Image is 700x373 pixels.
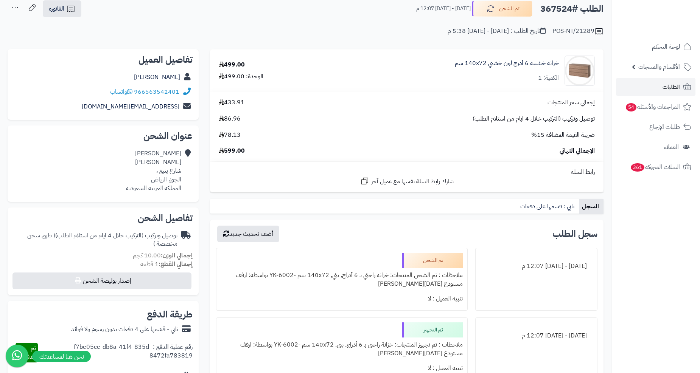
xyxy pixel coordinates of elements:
[616,118,695,136] a: طلبات الإرجاع
[663,82,680,92] span: الطلبات
[480,259,593,274] div: [DATE] - [DATE] 12:07 م
[161,251,193,260] strong: إجمالي الوزن:
[159,260,193,269] strong: إجمالي القطع:
[133,251,193,260] small: 10.00 كجم
[616,98,695,116] a: المراجعات والأسئلة54
[538,74,559,82] div: الكمية: 1
[625,102,680,112] span: المراجعات والأسئلة
[219,147,245,155] span: 599.00
[221,337,463,361] div: ملاحظات : تم تجهيز المنتجات: خزانة راحتي بـ 6 أدراج, بني, ‎140x72 سم‏ -YK-6002 بواسطة: ارفف مستود...
[517,199,579,214] a: تابي : قسمها على دفعات
[649,20,693,36] img: logo-2.png
[14,55,193,64] h2: تفاصيل العميل
[219,72,263,81] div: الوحدة: 499.00
[14,132,193,141] h2: عنوان الشحن
[12,272,191,289] button: إصدار بوليصة الشحن
[27,231,177,249] span: ( طرق شحن مخصصة )
[219,131,241,139] span: 78.13
[219,98,244,107] span: 433.91
[631,163,644,172] span: 361
[134,73,180,82] a: [PERSON_NAME]
[49,4,64,13] span: الفاتورة
[565,56,594,86] img: 1752058398-1(9)-90x90.jpg
[38,343,193,362] div: رقم عملية الدفع : f7be05ce-db8a-41f4-835d-8472fa783819
[43,0,81,17] a: الفاتورة
[473,115,595,123] span: توصيل وتركيب (التركيب خلال 4 ايام من استلام الطلب)
[652,42,680,52] span: لوحة التحكم
[472,1,532,17] button: تم الشحن
[531,131,595,139] span: ضريبة القيمة المضافة 15%
[23,344,36,361] span: تم الدفع
[217,226,279,242] button: أضف تحديث جديد
[14,231,177,249] div: توصيل وتركيب (التركيب خلال 4 ايام من استلام الطلب)
[480,328,593,343] div: [DATE] - [DATE] 12:07 م
[71,325,178,334] div: تابي - قسّمها على 4 دفعات بدون رسوم ولا فوائد
[110,87,132,96] a: واتساب
[221,268,463,291] div: ملاحظات : تم الشحن المنتجات: خزانة راحتي بـ 6 أدراج, بني, ‎140x72 سم‏ -YK-6002 بواسطة: ارفف مستود...
[448,27,546,36] div: تاريخ الطلب : [DATE] - [DATE] 5:38 م
[134,87,179,96] a: 966563542401
[219,115,241,123] span: 86.96
[402,322,463,337] div: تم التجهيز
[552,229,597,238] h3: سجل الطلب
[649,122,680,132] span: طلبات الإرجاع
[630,162,680,172] span: السلات المتروكة
[626,103,636,111] span: 54
[371,177,454,186] span: شارك رابط السلة نفسها مع عميل آخر
[402,253,463,268] div: تم الشحن
[616,158,695,176] a: السلات المتروكة361
[579,199,604,214] a: السجل
[147,310,193,319] h2: طريقة الدفع
[638,62,680,72] span: الأقسام والمنتجات
[126,149,181,192] div: [PERSON_NAME] [PERSON_NAME] شارع ينبع ، الجوز، الرياض المملكة العربية السعودية
[140,260,193,269] small: 1 قطعة
[213,168,600,176] div: رابط السلة
[82,102,179,111] a: [EMAIL_ADDRESS][DOMAIN_NAME]
[416,5,471,12] small: [DATE] - [DATE] 12:07 م
[221,291,463,306] div: تنبيه العميل : لا
[616,138,695,156] a: العملاء
[616,38,695,56] a: لوحة التحكم
[14,214,193,223] h2: تفاصيل الشحن
[219,60,245,69] div: 499.00
[616,78,695,96] a: الطلبات
[455,59,559,68] a: خزانة خشبية 6 أدرج لون خشبي 140x72 سم
[664,142,679,152] span: العملاء
[552,27,604,36] div: POS-NT/21289
[360,176,454,186] a: شارك رابط السلة نفسها مع عميل آخر
[548,98,595,107] span: إجمالي سعر المنتجات
[540,1,604,17] h2: الطلب #367524
[560,147,595,155] span: الإجمالي النهائي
